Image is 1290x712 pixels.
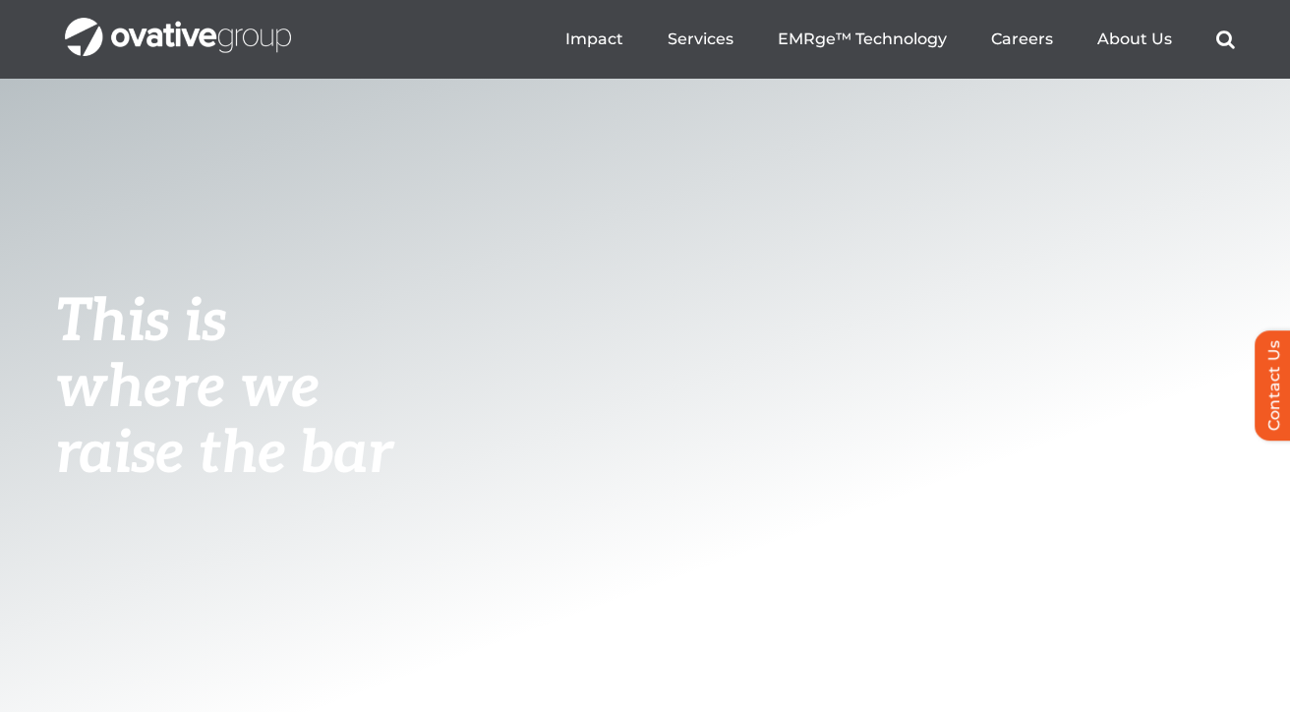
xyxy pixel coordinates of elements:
nav: Menu [565,8,1235,71]
a: Services [668,30,733,49]
a: About Us [1097,30,1172,49]
a: OG_Full_horizontal_WHT [65,16,291,34]
a: Search [1216,30,1235,49]
span: where we raise the bar [55,353,392,490]
a: Impact [565,30,623,49]
a: EMRge™ Technology [778,30,947,49]
a: Careers [991,30,1053,49]
span: This is [55,287,226,358]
